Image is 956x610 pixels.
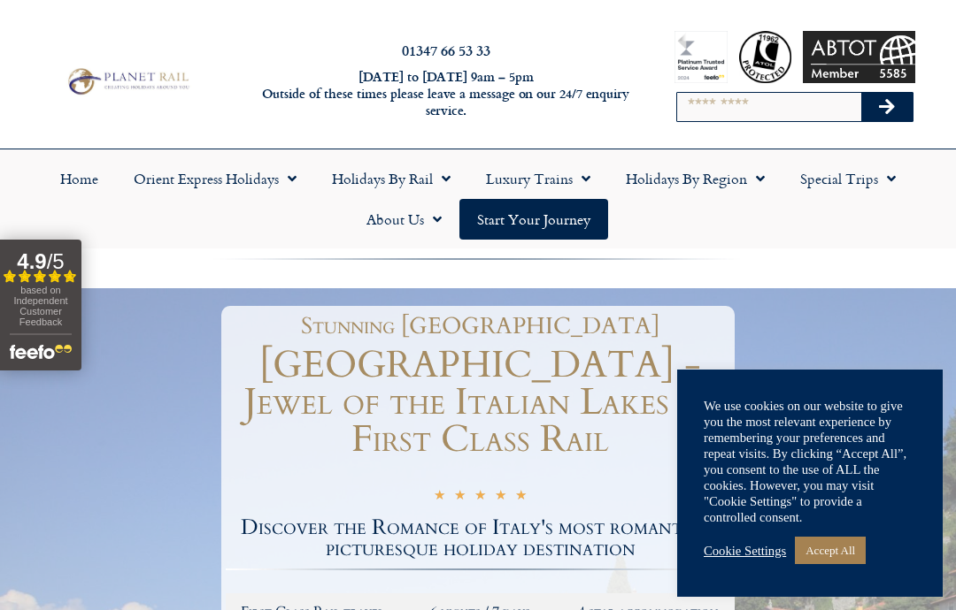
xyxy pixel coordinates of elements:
div: We use cookies on our website to give you the most relevant experience by remembering your prefer... [704,398,916,525]
a: Cookie Settings [704,543,786,559]
i: ★ [434,489,445,506]
a: Luxury Trains [468,158,608,199]
a: Orient Express Holidays [116,158,314,199]
a: Accept All [795,537,866,564]
button: Search [861,93,913,121]
nav: Menu [9,158,947,240]
h1: [GEOGRAPHIC_DATA] - Jewel of the Italian Lakes by First Class Rail [226,347,735,458]
a: Start your Journey [459,199,608,240]
h1: Stunning [GEOGRAPHIC_DATA] [235,315,726,338]
i: ★ [474,489,486,506]
a: Home [42,158,116,199]
div: 5/5 [434,487,527,506]
i: ★ [495,489,506,506]
a: Holidays by Region [608,158,783,199]
a: Special Trips [783,158,914,199]
img: Planet Rail Train Holidays Logo [63,65,192,97]
a: Holidays by Rail [314,158,468,199]
i: ★ [515,489,527,506]
i: ★ [454,489,466,506]
h2: Discover the Romance of Italy's most romantic & picturesque holiday destination [226,517,735,560]
h6: [DATE] to [DATE] 9am – 5pm Outside of these times please leave a message on our 24/7 enquiry serv... [259,69,633,118]
a: About Us [349,199,459,240]
a: 01347 66 53 33 [402,40,490,60]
